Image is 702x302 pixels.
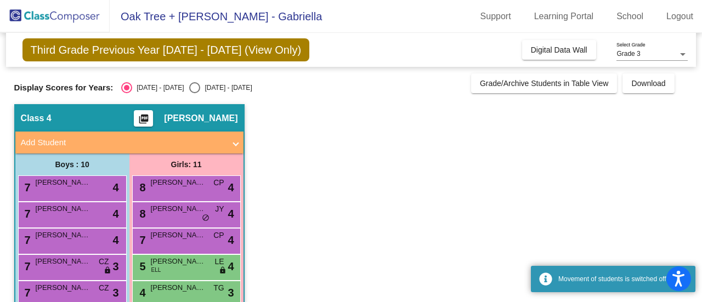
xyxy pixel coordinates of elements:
span: 7 [22,234,31,246]
span: CZ [99,282,109,294]
span: 5 [137,260,146,272]
span: 3 [112,284,118,301]
span: [PERSON_NAME] [151,203,206,214]
div: Girls: 11 [129,153,244,175]
span: TG [213,282,224,294]
button: Grade/Archive Students in Table View [471,73,618,93]
span: 4 [228,206,234,222]
span: Digital Data Wall [531,45,587,54]
span: lock [219,266,227,275]
span: [PERSON_NAME] [36,230,90,241]
span: 7 [22,260,31,272]
a: Logout [658,8,702,25]
span: [PERSON_NAME] [151,230,206,241]
div: [DATE] - [DATE] [132,83,184,93]
a: Learning Portal [525,8,603,25]
span: 4 [112,206,118,222]
span: 8 [137,208,146,220]
span: Download [631,79,665,88]
span: ELL [151,266,161,274]
span: 4 [228,258,234,275]
span: Class 4 [21,113,52,124]
button: Digital Data Wall [522,40,596,60]
span: JY [215,203,224,215]
span: 3 [112,258,118,275]
span: do_not_disturb_alt [202,214,210,223]
span: [PERSON_NAME] [36,256,90,267]
span: [PERSON_NAME][DEMOGRAPHIC_DATA] [151,282,206,293]
mat-expansion-panel-header: Add Student [15,132,244,153]
span: Grade/Archive Students in Table View [480,79,609,88]
mat-icon: picture_as_pdf [137,113,150,129]
span: Display Scores for Years: [14,83,114,93]
span: 7 [22,181,31,193]
span: [PERSON_NAME] [151,177,206,188]
span: 4 [112,232,118,248]
span: Third Grade Previous Year [DATE] - [DATE] (View Only) [22,38,310,61]
span: [PERSON_NAME] [36,203,90,214]
span: CZ [99,256,109,267]
span: [PERSON_NAME] [36,177,90,188]
span: [PERSON_NAME] [151,256,206,267]
span: 7 [22,287,31,299]
mat-radio-group: Select an option [121,82,252,93]
span: Grade 3 [616,50,640,58]
span: CP [213,230,224,241]
span: [PERSON_NAME] [36,282,90,293]
span: Oak Tree + [PERSON_NAME] - Gabriella [110,8,322,25]
span: CP [213,177,224,189]
span: 4 [228,179,234,196]
span: 4 [112,179,118,196]
button: Download [622,73,674,93]
span: lock [104,266,111,275]
a: School [608,8,652,25]
div: Boys : 10 [15,153,129,175]
span: 4 [137,287,146,299]
span: 4 [228,232,234,248]
div: Movement of students is switched off [558,274,687,284]
span: [PERSON_NAME] [164,113,237,124]
div: [DATE] - [DATE] [200,83,252,93]
mat-panel-title: Add Student [21,136,225,149]
span: 8 [137,181,146,193]
span: LE [214,256,224,267]
span: 7 [22,208,31,220]
span: 7 [137,234,146,246]
span: 3 [228,284,234,301]
button: Print Students Details [134,110,153,127]
a: Support [472,8,520,25]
